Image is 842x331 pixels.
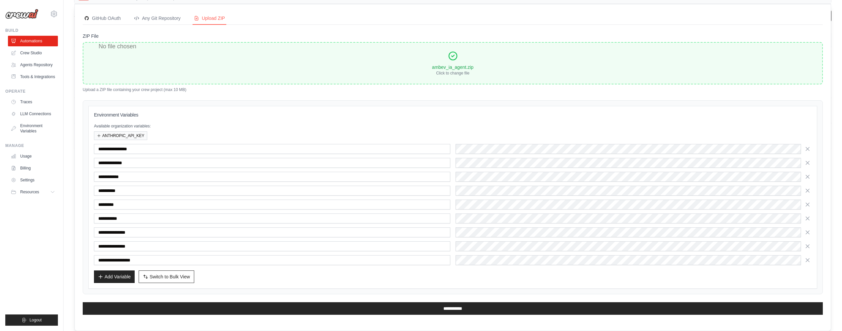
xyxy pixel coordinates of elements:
span: Logout [29,317,42,323]
div: Upload ZIP [194,15,225,22]
button: ANTHROPIC_API_KEY [94,131,147,140]
button: Add Variable [94,270,135,283]
a: Automations [8,36,58,46]
span: Switch to Bulk View [150,273,190,280]
div: Manage [5,143,58,148]
img: Logo [5,9,38,19]
h3: Environment Variables [94,112,812,118]
button: Switch to Bulk View [139,270,194,283]
a: Agents Repository [8,60,58,70]
button: Resources [8,187,58,197]
div: GitHub OAuth [84,15,121,22]
button: Logout [5,314,58,326]
p: Available organization variables: [94,123,812,129]
p: Upload a ZIP file containing your crew project (max 10 MB) [83,87,823,92]
a: Settings [8,175,58,185]
nav: Deployment Source [83,12,823,25]
iframe: Chat Widget [809,299,842,331]
a: Crew Studio [8,48,58,58]
th: Crew [74,33,291,47]
img: GitHub [84,16,89,21]
button: GitHubGitHub OAuth [83,12,122,25]
a: LLM Connections [8,109,58,119]
h2: Automations Live [74,10,221,19]
a: Traces [8,97,58,107]
button: Any Git Repository [133,12,182,25]
p: Manage and monitor your active crew automations from this dashboard. [74,19,221,25]
div: Any Git Repository [134,15,181,22]
span: Resources [20,189,39,195]
div: Build [5,28,58,33]
label: ZIP File [83,33,823,39]
a: Environment Variables [8,120,58,136]
a: Billing [8,163,58,173]
button: Upload ZIP [193,12,226,25]
a: Usage [8,151,58,162]
div: Operate [5,89,58,94]
a: Tools & Integrations [8,71,58,82]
